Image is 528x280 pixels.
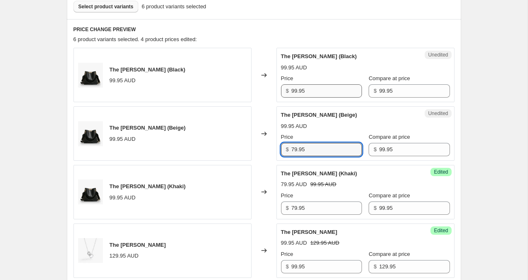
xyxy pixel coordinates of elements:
span: $ [286,263,289,270]
span: $ [286,88,289,94]
img: 136add0f-4cf8-4ce8-a080-b38ad977ebdf-Max_21ee45de-024b-4c91-aeac-62a4672c90c7_80x.jpg [78,238,103,263]
span: $ [286,146,289,152]
div: 99.95 AUD [281,122,307,130]
span: The [PERSON_NAME] (Black) [281,53,357,59]
span: Unedited [428,52,448,58]
h6: PRICE CHANGE PREVIEW [73,26,455,33]
span: The [PERSON_NAME] [281,229,337,235]
span: The [PERSON_NAME] (Black) [110,66,186,73]
span: Price [281,134,293,140]
span: The [PERSON_NAME] [110,242,166,248]
span: The [PERSON_NAME] (Khaki) [110,183,186,189]
span: $ [374,205,376,211]
img: Black_Evelyn_5f11c363-26f3-44f5-a9f7-849e0c635e3d_80x.jpg [78,63,103,88]
span: $ [286,205,289,211]
div: 99.95 AUD [110,76,136,85]
span: Compare at price [369,251,410,257]
button: Select product variants [73,1,139,12]
span: Edited [434,169,448,175]
img: Black_Evelyn_5f11c363-26f3-44f5-a9f7-849e0c635e3d_80x.jpg [78,121,103,146]
span: Unedited [428,110,448,117]
img: Black_Evelyn_5f11c363-26f3-44f5-a9f7-849e0c635e3d_80x.jpg [78,179,103,204]
span: 6 product variants selected [142,2,206,11]
span: The [PERSON_NAME] (Beige) [110,125,186,131]
span: Compare at price [369,75,410,81]
span: The [PERSON_NAME] (Beige) [281,112,357,118]
span: $ [374,88,376,94]
span: 6 product variants selected. 4 product prices edited: [73,36,197,42]
div: 99.95 AUD [110,135,136,143]
span: Compare at price [369,192,410,199]
span: Price [281,251,293,257]
div: 99.95 AUD [110,194,136,202]
div: 99.95 AUD [281,239,307,247]
span: Price [281,192,293,199]
span: Price [281,75,293,81]
span: Compare at price [369,134,410,140]
span: The [PERSON_NAME] (Khaki) [281,170,357,177]
div: 129.95 AUD [110,252,139,260]
span: $ [374,146,376,152]
span: Select product variants [78,3,134,10]
div: 79.95 AUD [281,180,307,189]
strike: 99.95 AUD [310,180,336,189]
span: $ [374,263,376,270]
strike: 129.95 AUD [310,239,339,247]
div: 99.95 AUD [281,64,307,72]
span: Edited [434,227,448,234]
